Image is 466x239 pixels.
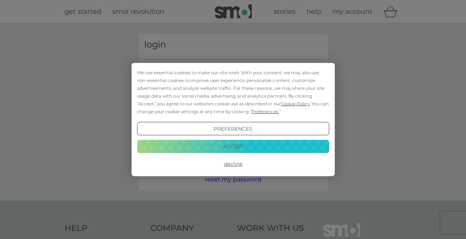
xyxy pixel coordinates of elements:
[137,157,329,171] button: Decline
[137,140,329,153] button: Accept
[281,101,309,107] span: Cookie Policy
[131,63,334,176] div: Cookie Consent Prompt
[251,109,278,114] span: Preferences
[137,122,329,135] button: Preferences
[137,69,329,115] div: We use essential cookies to make our site work. With your consent, we may also use non-essential ...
